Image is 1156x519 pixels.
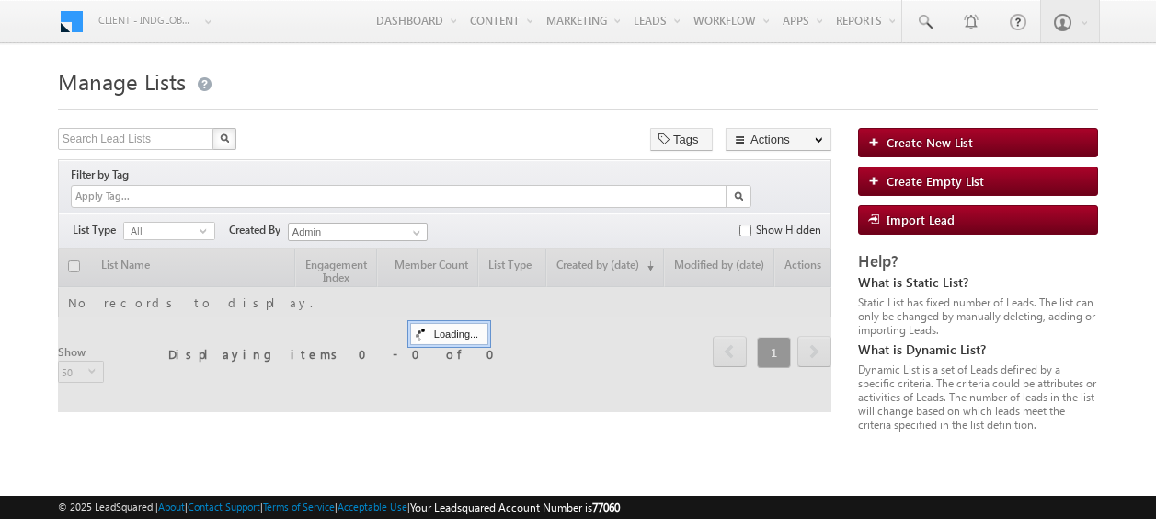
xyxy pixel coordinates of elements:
div: What is Dynamic List? [858,341,1098,358]
div: Dynamic List is a set of Leads defined by a specific criteria. The criteria could be attributes o... [858,363,1098,432]
span: Create New List [887,134,973,150]
a: Contact Support [188,501,260,513]
img: add_icon.png [868,136,887,147]
a: Terms of Service [263,501,335,513]
span: Manage Lists [58,66,186,96]
button: Tags [650,128,713,151]
a: Import Lead [858,205,1098,235]
span: select [200,226,214,235]
div: Static List has fixed number of Leads. The list can only be changed by manually deleting, adding ... [858,295,1098,337]
div: Help? [858,253,1098,270]
img: Search [734,191,743,201]
img: Search [220,133,229,143]
span: Import Lead [887,212,955,227]
span: © 2025 LeadSquared | | | | | [58,499,620,516]
img: add_icon.png [868,175,887,186]
button: Actions [726,128,831,151]
div: Filter by Tag [71,165,135,185]
label: Show Hidden [756,222,821,238]
a: Show All Items [403,224,426,242]
span: 77060 [592,501,620,514]
span: All [124,223,200,239]
span: Create Empty List [887,173,984,189]
span: Your Leadsquared Account Number is [410,501,620,514]
input: Type to Search [288,223,428,241]
a: Acceptable Use [338,501,407,513]
div: Loading... [410,323,488,345]
span: Created By [229,222,288,238]
span: Client - indglobal1 (77060) [98,11,195,29]
span: List Type [73,222,123,238]
img: import_icon.png [868,213,887,225]
div: What is Static List? [858,274,1098,291]
a: About [158,501,185,513]
input: Apply Tag... [74,189,183,204]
